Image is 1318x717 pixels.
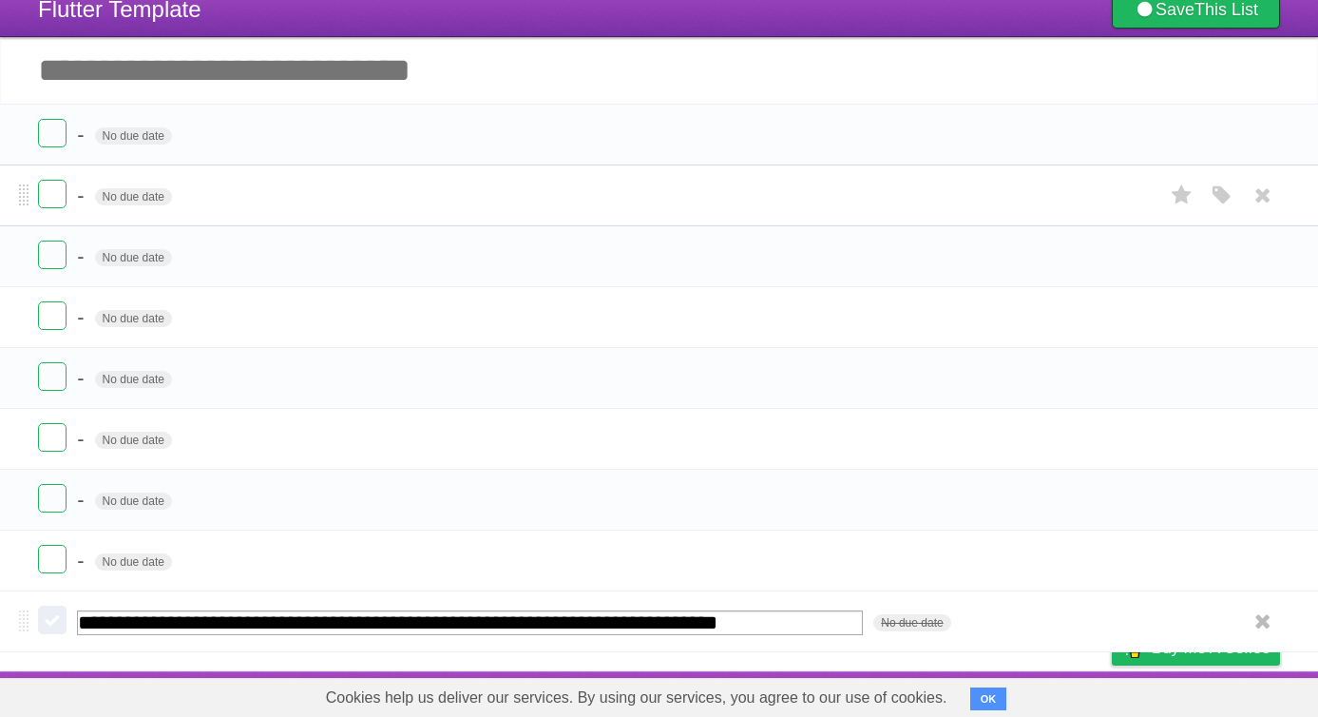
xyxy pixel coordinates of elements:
[77,549,88,572] span: -
[77,427,88,451] span: -
[38,545,67,573] label: Done
[38,484,67,513] label: Done
[859,676,899,712] a: About
[38,180,67,208] label: Done
[95,249,172,266] span: No due date
[95,310,172,327] span: No due date
[38,362,67,391] label: Done
[38,241,67,269] label: Done
[95,493,172,510] span: No due date
[873,614,950,631] span: No due date
[77,184,88,207] span: -
[77,305,88,329] span: -
[77,123,88,146] span: -
[38,606,67,634] label: Done
[95,371,172,388] span: No due date
[38,301,67,330] label: Done
[95,432,172,449] span: No due date
[307,679,966,717] span: Cookies help us deliver our services. By using our services, you agree to our use of cookies.
[38,119,67,147] label: Done
[1164,180,1200,211] label: Star task
[970,688,1007,710] button: OK
[95,188,172,205] span: No due date
[1152,631,1270,665] span: Buy me a coffee
[77,366,88,390] span: -
[77,244,88,268] span: -
[1160,676,1280,712] a: Suggest a feature
[1087,676,1137,712] a: Privacy
[922,676,999,712] a: Developers
[95,127,172,145] span: No due date
[38,423,67,452] label: Done
[1022,676,1064,712] a: Terms
[77,488,88,512] span: -
[95,553,172,571] span: No due date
